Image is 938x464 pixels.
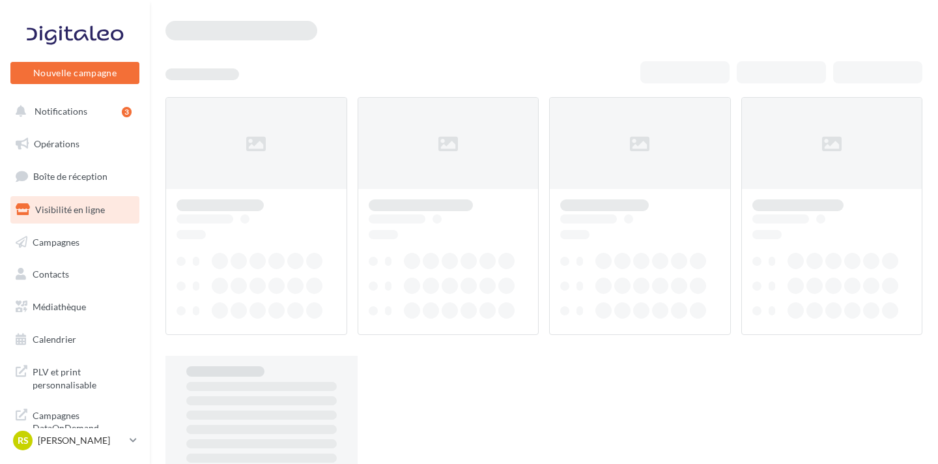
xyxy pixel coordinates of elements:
[8,196,142,224] a: Visibilité en ligne
[8,401,142,440] a: Campagnes DataOnDemand
[33,407,134,435] span: Campagnes DataOnDemand
[33,363,134,391] span: PLV et print personnalisable
[10,62,139,84] button: Nouvelle campagne
[10,428,139,453] a: RS [PERSON_NAME]
[33,334,76,345] span: Calendrier
[33,268,69,280] span: Contacts
[18,434,29,447] span: RS
[35,106,87,117] span: Notifications
[8,130,142,158] a: Opérations
[8,293,142,321] a: Médiathèque
[8,229,142,256] a: Campagnes
[34,138,79,149] span: Opérations
[8,261,142,288] a: Contacts
[122,107,132,117] div: 3
[8,98,137,125] button: Notifications 3
[33,171,107,182] span: Boîte de réception
[33,236,79,247] span: Campagnes
[8,358,142,396] a: PLV et print personnalisable
[35,204,105,215] span: Visibilité en ligne
[38,434,124,447] p: [PERSON_NAME]
[8,162,142,190] a: Boîte de réception
[8,326,142,353] a: Calendrier
[33,301,86,312] span: Médiathèque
